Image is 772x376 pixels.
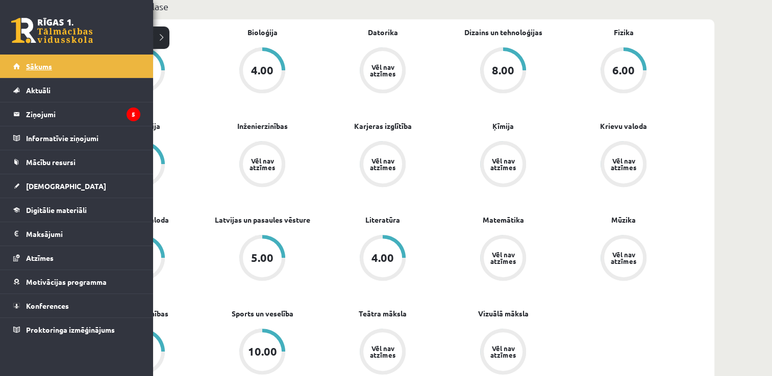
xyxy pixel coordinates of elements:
div: Vēl nav atzīmes [368,64,397,77]
a: Aktuāli [13,78,140,102]
a: Informatīvie ziņojumi [13,126,140,150]
a: Bioloģija [247,27,278,38]
span: Konferences [26,301,69,310]
a: Ziņojumi5 [13,102,140,126]
a: Datorika [368,27,398,38]
div: 8.00 [492,65,514,76]
a: Vēl nav atzīmes [563,235,684,283]
a: 5.00 [202,235,322,283]
div: 6.00 [612,65,635,76]
a: Ķīmija [492,121,514,131]
a: Literatūra [365,214,400,225]
div: 4.00 [371,252,394,263]
a: 4.00 [322,235,443,283]
div: Vēl nav atzīmes [609,157,638,171]
a: Konferences [13,294,140,317]
a: 8.00 [443,47,563,95]
a: Mūzika [611,214,636,225]
a: Vēl nav atzīmes [322,47,443,95]
a: Rīgas 1. Tālmācības vidusskola [11,18,93,43]
a: Vēl nav atzīmes [202,141,322,189]
a: 6.00 [563,47,684,95]
a: Sākums [13,55,140,78]
a: Krievu valoda [600,121,647,131]
span: Mācību resursi [26,157,76,167]
span: Aktuāli [26,86,51,95]
div: Vēl nav atzīmes [489,345,517,358]
a: Matemātika [483,214,524,225]
legend: Informatīvie ziņojumi [26,126,140,150]
div: Vēl nav atzīmes [368,345,397,358]
div: Vēl nav atzīmes [609,251,638,264]
a: Maksājumi [13,222,140,246]
div: 5.00 [251,252,273,263]
a: Motivācijas programma [13,270,140,293]
a: Dizains un tehnoloģijas [464,27,542,38]
a: Mācību resursi [13,150,140,174]
div: Vēl nav atzīmes [248,157,277,171]
span: Sākums [26,62,52,71]
a: [DEMOGRAPHIC_DATA] [13,174,140,198]
a: Vēl nav atzīmes [563,141,684,189]
span: Atzīmes [26,253,54,262]
a: Inženierzinības [237,121,288,131]
a: Latvijas un pasaules vēsture [215,214,310,225]
i: 5 [127,108,140,121]
span: Motivācijas programma [26,277,107,286]
legend: Ziņojumi [26,102,140,126]
div: 10.00 [248,346,277,357]
a: Vizuālā māksla [478,308,529,319]
span: [DEMOGRAPHIC_DATA] [26,181,106,191]
a: Teātra māksla [359,308,407,319]
a: Karjeras izglītība [354,121,412,131]
span: Proktoringa izmēģinājums [26,325,115,334]
span: Digitālie materiāli [26,205,87,214]
a: Digitālie materiāli [13,198,140,222]
div: 4.00 [251,65,273,76]
a: Fizika [614,27,634,38]
a: Sports un veselība [232,308,293,319]
a: Proktoringa izmēģinājums [13,318,140,341]
a: Vēl nav atzīmes [443,141,563,189]
div: Vēl nav atzīmes [368,157,397,171]
a: Vēl nav atzīmes [322,141,443,189]
div: Vēl nav atzīmes [489,157,517,171]
a: 4.00 [202,47,322,95]
a: Vēl nav atzīmes [443,235,563,283]
a: Atzīmes [13,246,140,270]
legend: Maksājumi [26,222,140,246]
div: Vēl nav atzīmes [489,251,517,264]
